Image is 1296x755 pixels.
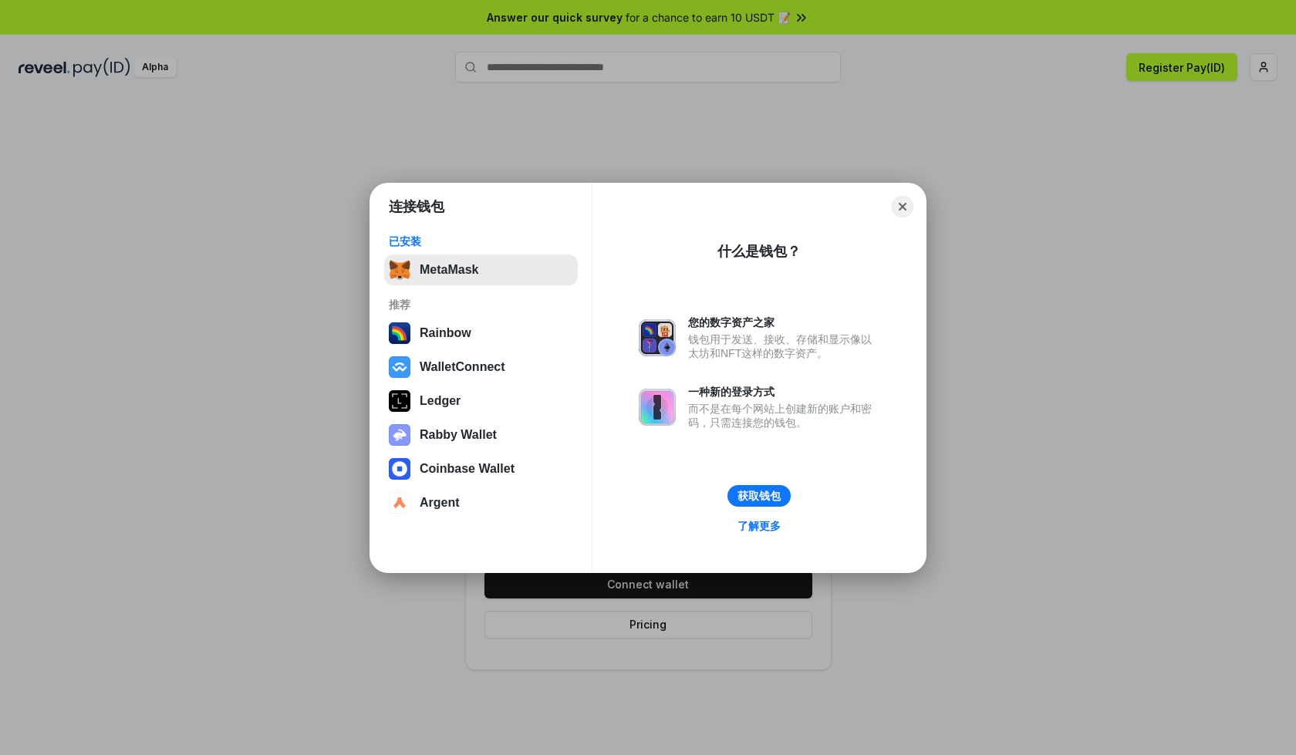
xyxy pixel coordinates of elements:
[384,453,578,484] button: Coinbase Wallet
[389,356,410,378] img: svg+xml,%3Csvg%20width%3D%2228%22%20height%3D%2228%22%20viewBox%3D%220%200%2028%2028%22%20fill%3D...
[688,332,879,360] div: 钱包用于发送、接收、存储和显示像以太坊和NFT这样的数字资产。
[737,519,781,533] div: 了解更多
[420,263,478,277] div: MetaMask
[389,259,410,281] img: svg+xml,%3Csvg%20fill%3D%22none%22%20height%3D%2233%22%20viewBox%3D%220%200%2035%2033%22%20width%...
[389,458,410,480] img: svg+xml,%3Csvg%20width%3D%2228%22%20height%3D%2228%22%20viewBox%3D%220%200%2028%2028%22%20fill%3D...
[727,485,791,507] button: 获取钱包
[384,487,578,518] button: Argent
[384,420,578,450] button: Rabby Wallet
[384,254,578,285] button: MetaMask
[384,318,578,349] button: Rainbow
[639,389,676,426] img: svg+xml,%3Csvg%20xmlns%3D%22http%3A%2F%2Fwww.w3.org%2F2000%2Fsvg%22%20fill%3D%22none%22%20viewBox...
[420,394,461,408] div: Ledger
[688,385,879,399] div: 一种新的登录方式
[389,390,410,412] img: svg+xml,%3Csvg%20xmlns%3D%22http%3A%2F%2Fwww.w3.org%2F2000%2Fsvg%22%20width%3D%2228%22%20height%3...
[892,196,913,217] button: Close
[737,489,781,503] div: 获取钱包
[728,516,790,536] a: 了解更多
[688,402,879,430] div: 而不是在每个网站上创建新的账户和密码，只需连接您的钱包。
[717,242,801,261] div: 什么是钱包？
[420,360,505,374] div: WalletConnect
[389,197,444,216] h1: 连接钱包
[639,319,676,356] img: svg+xml,%3Csvg%20xmlns%3D%22http%3A%2F%2Fwww.w3.org%2F2000%2Fsvg%22%20fill%3D%22none%22%20viewBox...
[389,322,410,344] img: svg+xml,%3Csvg%20width%3D%22120%22%20height%3D%22120%22%20viewBox%3D%220%200%20120%20120%22%20fil...
[389,298,573,312] div: 推荐
[389,492,410,514] img: svg+xml,%3Csvg%20width%3D%2228%22%20height%3D%2228%22%20viewBox%3D%220%200%2028%2028%22%20fill%3D...
[384,386,578,416] button: Ledger
[420,462,515,476] div: Coinbase Wallet
[420,428,497,442] div: Rabby Wallet
[688,315,879,329] div: 您的数字资产之家
[389,424,410,446] img: svg+xml,%3Csvg%20xmlns%3D%22http%3A%2F%2Fwww.w3.org%2F2000%2Fsvg%22%20fill%3D%22none%22%20viewBox...
[420,496,460,510] div: Argent
[389,234,573,248] div: 已安装
[384,352,578,383] button: WalletConnect
[420,326,471,340] div: Rainbow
